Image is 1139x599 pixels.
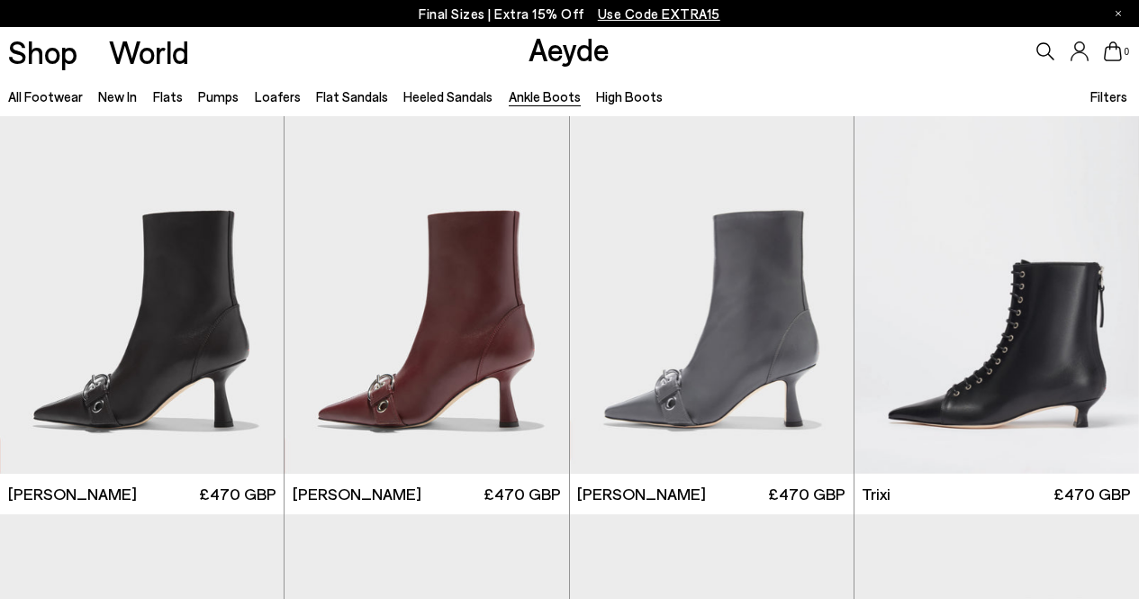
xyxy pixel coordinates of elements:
span: £470 GBP [199,483,276,505]
a: Heeled Sandals [403,88,493,104]
div: 1 / 6 [570,116,854,474]
img: Halima Eyelet Pointed Boots [570,116,854,474]
a: 6 / 6 1 / 6 2 / 6 3 / 6 4 / 6 5 / 6 6 / 6 1 / 6 Next slide Previous slide [570,116,854,474]
a: 0 [1104,41,1122,61]
a: New In [98,88,137,104]
span: £470 GBP [484,483,561,505]
a: Ankle Boots [509,88,581,104]
span: Trixi [862,483,890,505]
a: Shop [8,36,77,68]
a: [PERSON_NAME] £470 GBP [285,474,568,514]
span: [PERSON_NAME] [577,483,706,505]
div: 2 / 6 [854,116,1137,474]
span: Navigate to /collections/ss25-final-sizes [598,5,720,22]
a: 6 / 6 1 / 6 2 / 6 3 / 6 4 / 6 5 / 6 6 / 6 1 / 6 Next slide Previous slide [854,116,1139,474]
span: [PERSON_NAME] [293,483,421,505]
a: All Footwear [8,88,83,104]
img: Halima Eyelet Pointed Boots [285,116,568,474]
a: [PERSON_NAME] £470 GBP [570,474,854,514]
a: Flat Sandals [316,88,388,104]
a: Trixi £470 GBP [854,474,1139,514]
p: Final Sizes | Extra 15% Off [419,3,720,25]
a: World [109,36,189,68]
a: High Boots [596,88,663,104]
a: Pumps [198,88,239,104]
img: Trixi Lace-Up Boots [854,116,1139,474]
span: £470 GBP [768,483,845,505]
span: Filters [1090,88,1127,104]
span: £470 GBP [1053,483,1131,505]
img: Halima Eyelet Pointed Boots [854,116,1137,474]
div: 1 / 6 [854,116,1139,474]
span: [PERSON_NAME] [8,483,137,505]
a: Loafers [255,88,301,104]
a: Aeyde [529,30,610,68]
a: Flats [153,88,183,104]
span: 0 [1122,47,1131,57]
